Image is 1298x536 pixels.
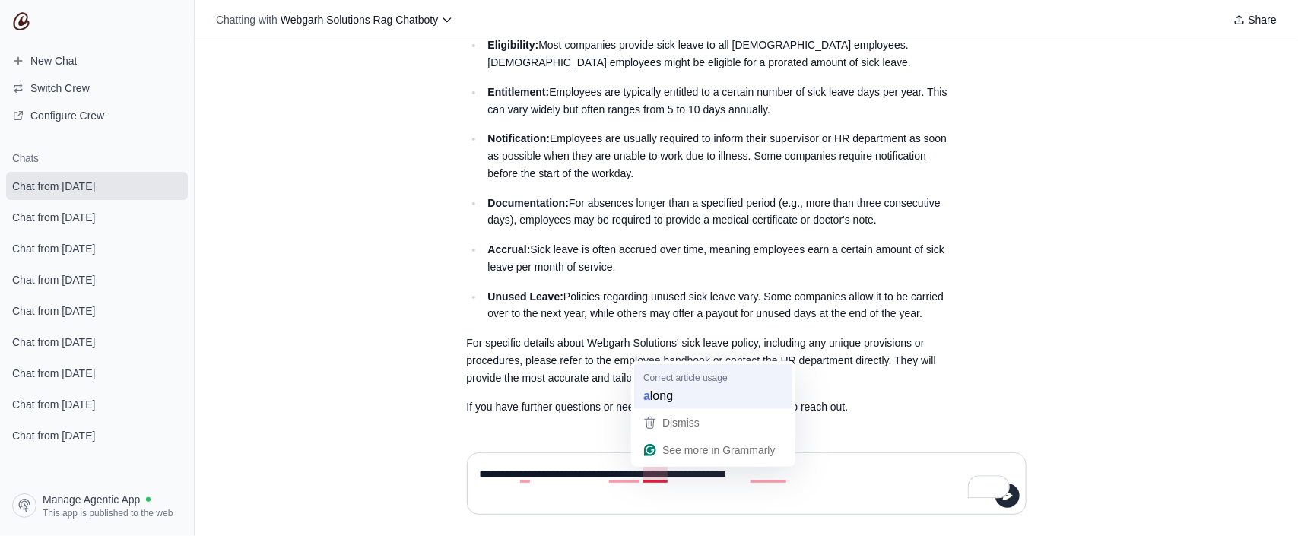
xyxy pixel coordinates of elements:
[12,428,95,443] span: Chat from [DATE]
[487,243,530,255] strong: Accrual:
[487,36,953,71] p: Most companies provide sick leave to all [DEMOGRAPHIC_DATA] employees. [DEMOGRAPHIC_DATA] employe...
[467,398,954,416] p: If you have further questions or need additional assistance, feel free to reach out.
[6,172,188,200] a: Chat from [DATE]
[12,366,95,381] span: Chat from [DATE]
[281,14,439,26] span: Webgarh Solutions Rag Chatboty
[477,462,1017,505] textarea: To enrich screen reader interactions, please activate Accessibility in Grammarly extension settings
[12,303,95,319] span: Chat from [DATE]
[6,103,188,128] a: Configure Crew
[12,272,95,287] span: Chat from [DATE]
[12,12,30,30] img: CrewAI Logo
[487,241,953,276] p: Sick leave is often accrued over time, meaning employees earn a certain amount of sick leave per ...
[487,195,953,230] p: For absences longer than a specified period (e.g., more than three consecutive days), employees m...
[6,328,188,356] a: Chat from [DATE]
[487,130,953,182] p: Employees are usually required to inform their supervisor or HR department as soon as possible wh...
[1227,9,1283,30] button: Share
[12,397,95,412] span: Chat from [DATE]
[210,9,459,30] button: Chatting with Webgarh Solutions Rag Chatboty
[43,507,173,519] span: This app is published to the web
[487,132,550,144] strong: Notification:
[487,84,953,119] p: Employees are typically entitled to a certain number of sick leave days per year. This can vary w...
[487,197,569,209] strong: Documentation:
[6,487,188,524] a: Manage Agentic App This app is published to the web
[1249,12,1277,27] span: Share
[467,335,954,386] p: For specific details about Webgarh Solutions' sick leave policy, including any unique provisions ...
[6,359,188,387] a: Chat from [DATE]
[43,492,140,507] span: Manage Agentic App
[487,288,953,323] p: Policies regarding unused sick leave vary. Some companies allow it to be carried over to the next...
[6,76,188,100] button: Switch Crew
[6,390,188,418] a: Chat from [DATE]
[30,81,90,96] span: Switch Crew
[30,53,77,68] span: New Chat
[12,335,95,350] span: Chat from [DATE]
[12,179,95,194] span: Chat from [DATE]
[6,234,188,262] a: Chat from [DATE]
[6,265,188,293] a: Chat from [DATE]
[487,86,549,98] strong: Entitlement:
[487,290,563,303] strong: Unused Leave:
[6,49,188,73] a: New Chat
[12,210,95,225] span: Chat from [DATE]
[6,297,188,325] a: Chat from [DATE]
[6,203,188,231] a: Chat from [DATE]
[487,39,538,51] strong: Eligibility:
[6,421,188,449] a: Chat from [DATE]
[216,12,278,27] span: Chatting with
[12,241,95,256] span: Chat from [DATE]
[30,108,104,123] span: Configure Crew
